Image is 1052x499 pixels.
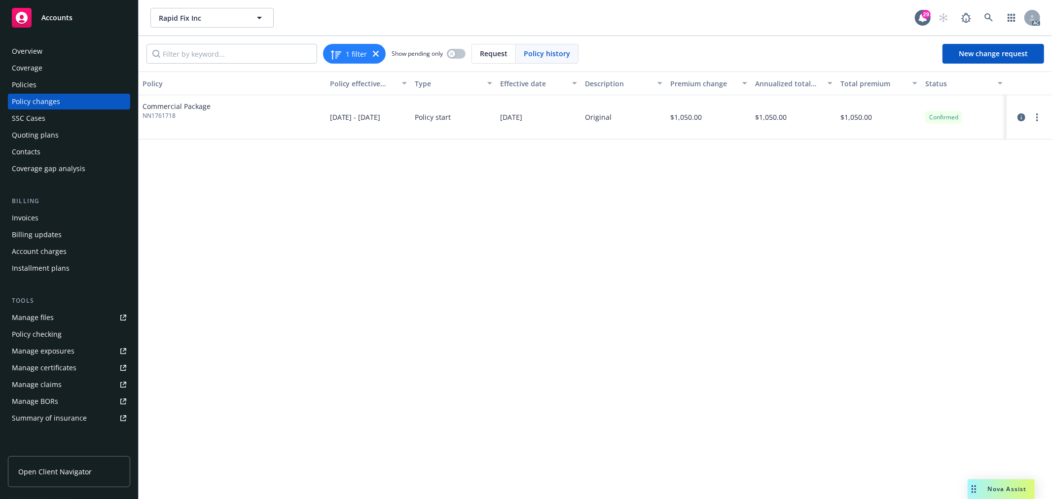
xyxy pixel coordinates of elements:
[330,112,381,122] span: [DATE] - [DATE]
[670,78,737,89] div: Premium change
[139,71,326,95] button: Policy
[8,360,130,376] a: Manage certificates
[12,360,76,376] div: Manage certificates
[415,78,481,89] div: Type
[8,43,130,59] a: Overview
[8,296,130,306] div: Tools
[12,244,67,259] div: Account charges
[159,13,244,23] span: Rapid Fix Inc
[585,112,612,122] div: Original
[581,71,666,95] button: Description
[8,260,130,276] a: Installment plans
[666,71,752,95] button: Premium change
[8,227,130,243] a: Billing updates
[12,60,42,76] div: Coverage
[12,144,40,160] div: Contacts
[8,196,130,206] div: Billing
[12,377,62,392] div: Manage claims
[921,71,1007,95] button: Status
[8,310,130,325] a: Manage files
[330,78,397,89] div: Policy effective dates
[500,112,522,122] span: [DATE]
[12,260,70,276] div: Installment plans
[392,49,443,58] span: Show pending only
[143,78,322,89] div: Policy
[480,48,508,59] span: Request
[8,77,130,93] a: Policies
[12,343,74,359] div: Manage exposures
[8,410,130,426] a: Summary of insurance
[8,343,130,359] a: Manage exposures
[8,210,130,226] a: Invoices
[8,446,130,456] div: Analytics hub
[500,78,567,89] div: Effective date
[12,94,60,109] div: Policy changes
[1002,8,1021,28] a: Switch app
[411,71,496,95] button: Type
[755,78,822,89] div: Annualized total premium change
[346,49,367,59] span: 1 filter
[41,14,73,22] span: Accounts
[956,8,976,28] a: Report a Bug
[1031,111,1043,123] a: more
[12,161,85,177] div: Coverage gap analysis
[755,112,787,122] span: $1,050.00
[18,466,92,477] span: Open Client Navigator
[8,326,130,342] a: Policy checking
[496,71,581,95] button: Effective date
[922,10,931,19] div: 29
[146,44,317,64] input: Filter by keyword...
[12,410,87,426] div: Summary of insurance
[8,244,130,259] a: Account charges
[143,101,211,111] span: Commercial Package
[8,110,130,126] a: SSC Cases
[8,60,130,76] a: Coverage
[150,8,274,28] button: Rapid Fix Inc
[959,49,1028,58] span: New change request
[143,111,211,120] span: NN1761718
[840,78,907,89] div: Total premium
[8,144,130,160] a: Contacts
[415,112,451,122] span: Policy start
[8,127,130,143] a: Quoting plans
[840,112,872,122] span: $1,050.00
[8,94,130,109] a: Policy changes
[1016,111,1027,123] a: circleInformation
[524,48,570,59] span: Policy history
[585,78,652,89] div: Description
[8,393,130,409] a: Manage BORs
[968,479,1035,499] button: Nova Assist
[8,377,130,392] a: Manage claims
[979,8,999,28] a: Search
[670,112,702,122] span: $1,050.00
[12,310,54,325] div: Manage files
[836,71,922,95] button: Total premium
[12,110,45,126] div: SSC Cases
[12,210,38,226] div: Invoices
[943,44,1044,64] a: New change request
[934,8,953,28] a: Start snowing
[12,227,62,243] div: Billing updates
[12,393,58,409] div: Manage BORs
[925,78,992,89] div: Status
[929,113,958,122] span: Confirmed
[12,77,36,93] div: Policies
[12,43,42,59] div: Overview
[12,326,62,342] div: Policy checking
[12,127,59,143] div: Quoting plans
[326,71,411,95] button: Policy effective dates
[988,485,1027,493] span: Nova Assist
[8,161,130,177] a: Coverage gap analysis
[8,4,130,32] a: Accounts
[968,479,980,499] div: Drag to move
[751,71,836,95] button: Annualized total premium change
